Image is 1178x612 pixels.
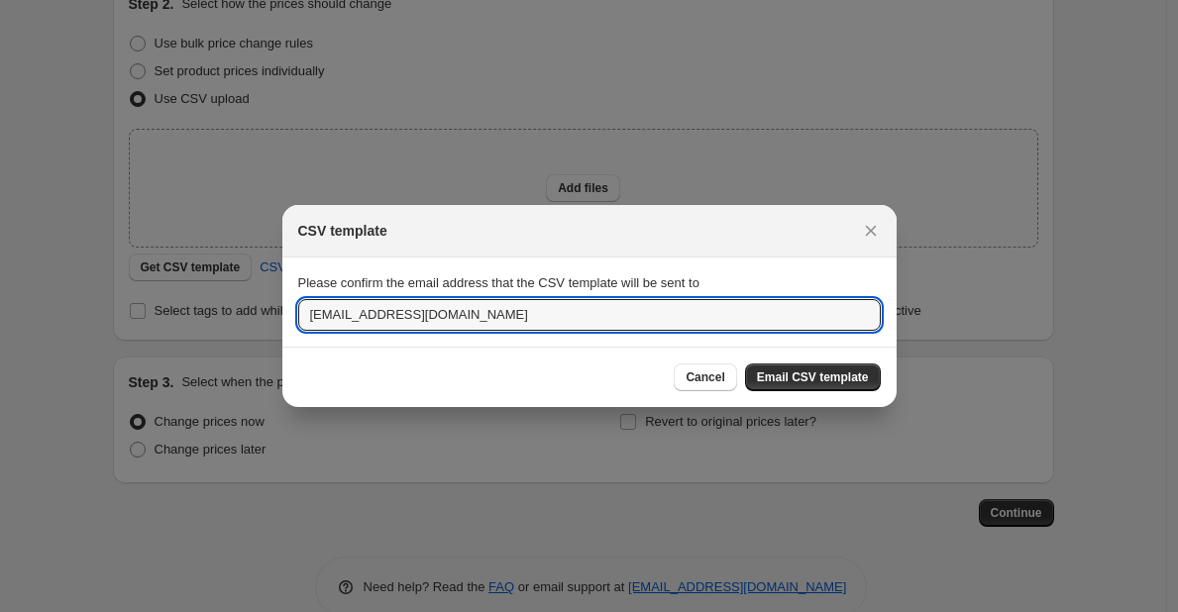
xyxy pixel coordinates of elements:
button: Cancel [674,363,736,391]
button: Close [857,217,885,245]
button: Email CSV template [745,363,881,391]
h2: CSV template [298,221,387,241]
span: Please confirm the email address that the CSV template will be sent to [298,275,699,290]
span: Cancel [686,369,724,385]
span: Email CSV template [757,369,869,385]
